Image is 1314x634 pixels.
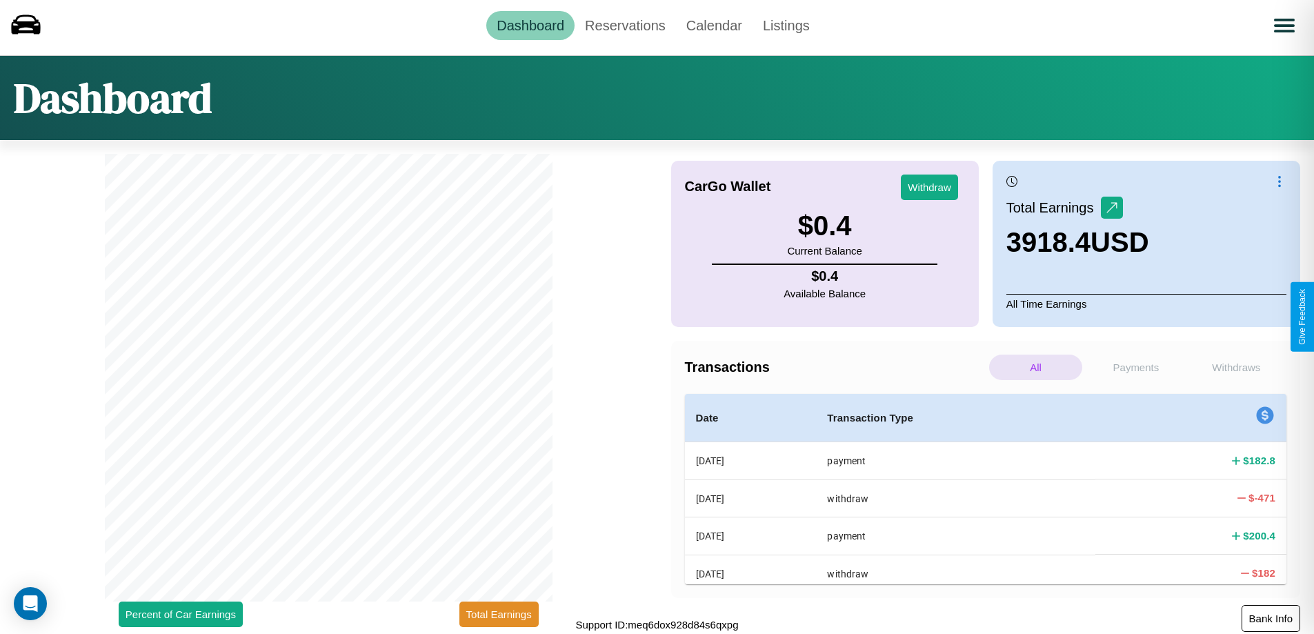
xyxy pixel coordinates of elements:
[1006,294,1286,313] p: All Time Earnings
[816,479,1095,517] th: withdraw
[575,11,676,40] a: Reservations
[1006,227,1149,258] h3: 3918.4 USD
[901,175,958,200] button: Withdraw
[685,359,986,375] h4: Transactions
[459,602,539,627] button: Total Earnings
[816,442,1095,480] th: payment
[1265,6,1304,45] button: Open menu
[1297,289,1307,345] div: Give Feedback
[1248,491,1275,505] h4: $ -471
[1006,195,1101,220] p: Total Earnings
[119,602,243,627] button: Percent of Car Earnings
[1252,566,1275,580] h4: $ 182
[816,517,1095,555] th: payment
[685,179,771,195] h4: CarGo Wallet
[486,11,575,40] a: Dashboard
[784,284,866,303] p: Available Balance
[753,11,820,40] a: Listings
[685,555,817,592] th: [DATE]
[1242,605,1300,632] button: Bank Info
[989,355,1082,380] p: All
[1190,355,1283,380] p: Withdraws
[1089,355,1182,380] p: Payments
[787,210,862,241] h3: $ 0.4
[816,555,1095,592] th: withdraw
[575,615,738,634] p: Support ID: meq6dox928d84s6qxpg
[14,70,212,126] h1: Dashboard
[1243,453,1275,468] h4: $ 182.8
[1243,528,1275,543] h4: $ 200.4
[685,479,817,517] th: [DATE]
[676,11,753,40] a: Calendar
[827,410,1084,426] h4: Transaction Type
[685,442,817,480] th: [DATE]
[696,410,806,426] h4: Date
[685,517,817,555] th: [DATE]
[784,268,866,284] h4: $ 0.4
[787,241,862,260] p: Current Balance
[14,587,47,620] div: Open Intercom Messenger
